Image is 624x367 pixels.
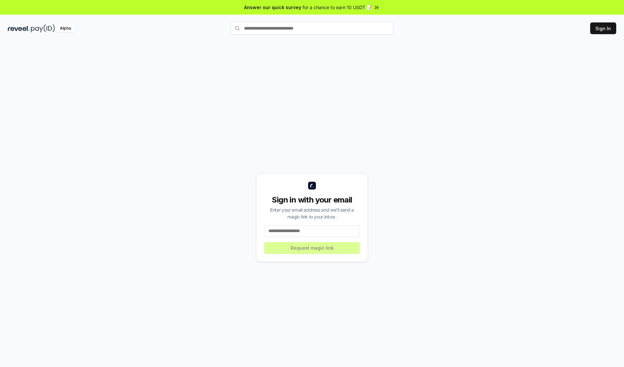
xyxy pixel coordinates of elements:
div: Alpha [56,24,74,33]
button: Sign In [590,22,616,34]
span: for a chance to earn 10 USDT 📝 [303,4,372,11]
div: Enter your email address and we’ll send a magic link to your inbox. [264,206,360,220]
img: logo_small [308,182,316,190]
div: Sign in with your email [264,195,360,205]
img: pay_id [31,24,55,33]
img: reveel_dark [8,24,30,33]
span: Answer our quick survey [244,4,301,11]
